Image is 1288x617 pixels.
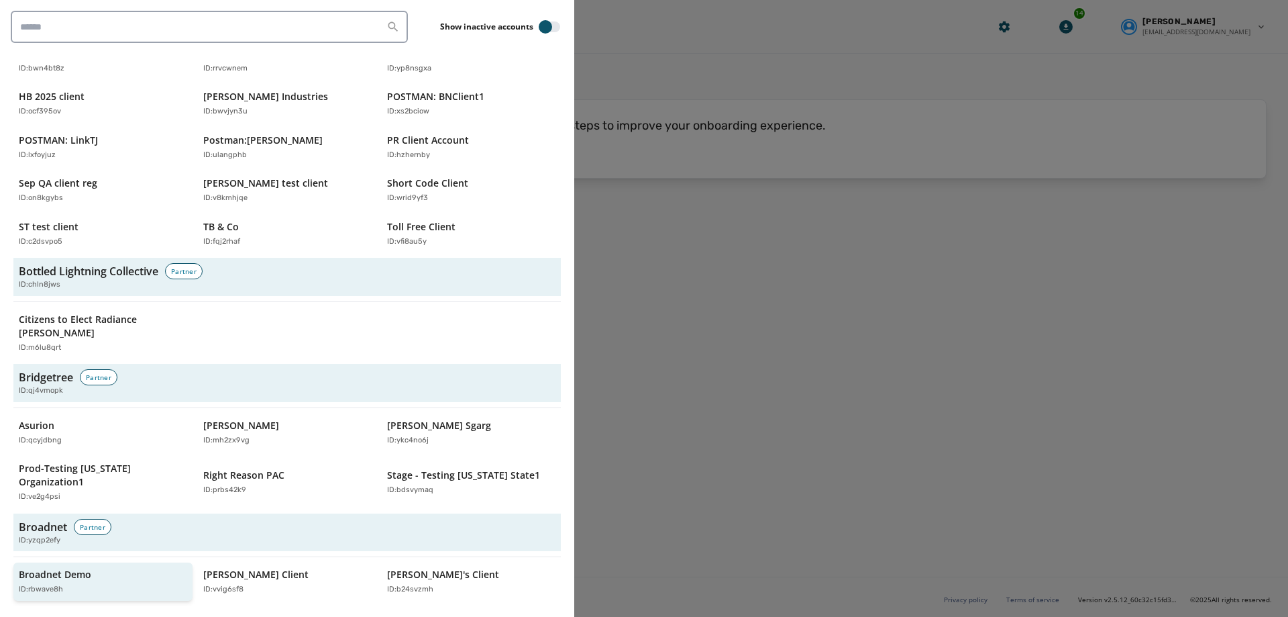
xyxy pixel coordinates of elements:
p: ID: hzhernby [387,150,430,161]
p: ID: rbwave8h [19,584,63,596]
h3: Bridgetree [19,369,73,385]
p: ID: vfi8au5y [387,236,427,248]
button: PR Client AccountID:hzhernby [382,128,561,167]
span: ID: yzqp2efy [19,535,60,547]
label: Show inactive accounts [440,21,533,32]
p: Broadnet Demo [19,568,91,581]
p: [PERSON_NAME] test client [203,177,328,190]
p: ID: prbs42k9 [203,485,246,496]
p: ID: bwn4bt8z [19,63,64,75]
p: ID: m6lu8qrt [19,342,61,354]
p: ID: on8kgybs [19,193,63,204]
button: [PERSON_NAME] ClientID:vvig6sf8 [198,563,377,601]
button: TB & CoID:fqj2rhaf [198,215,377,253]
p: Right Reason PAC [203,469,284,482]
button: POSTMAN: BNClient1ID:xs2bciow [382,85,561,123]
button: API BroadwayID:rrvcwnem [198,42,377,80]
p: [PERSON_NAME] Industries [203,90,328,103]
p: Short Code Client [387,177,468,190]
button: AM ClientID:bwn4bt8z [13,42,193,80]
button: Bottled Lightning CollectivePartnerID:chln8jws [13,258,561,296]
button: API update client 10/2ID:yp8nsgxa [382,42,561,80]
button: Citizens to Elect Radiance [PERSON_NAME]ID:m6lu8qrt [13,307,193,359]
p: Sep QA client reg [19,177,97,190]
div: Partner [80,369,117,385]
p: ID: ve2g4psi [19,491,60,503]
p: Asurion [19,419,54,432]
button: [PERSON_NAME]ID:mh2zx9vg [198,414,377,452]
button: HB 2025 clientID:ocf395ov [13,85,193,123]
p: POSTMAN: LinkTJ [19,134,98,147]
p: ID: b24svzmh [387,584,433,596]
p: ID: ocf395ov [19,106,61,117]
p: TB & Co [203,220,239,234]
p: [PERSON_NAME] Client [203,568,309,581]
button: Stage - Testing [US_STATE] State1ID:bdsvymaq [382,457,561,508]
button: Prod-Testing [US_STATE] Organization1ID:ve2g4psi [13,457,193,508]
p: ST test client [19,220,78,234]
button: Toll Free ClientID:vfi8au5y [382,215,561,253]
p: ID: bwvjyn3u [203,106,248,117]
div: Partner [165,263,203,279]
p: [PERSON_NAME] Sgarg [387,419,491,432]
button: Sep QA client regID:on8kgybs [13,171,193,209]
button: [PERSON_NAME] SgargID:ykc4no6j [382,414,561,452]
button: [PERSON_NAME] IndustriesID:bwvjyn3u [198,85,377,123]
span: ID: qj4vmopk [19,385,63,397]
p: ID: yp8nsgxa [387,63,431,75]
p: POSTMAN: BNClient1 [387,90,484,103]
button: Postman:[PERSON_NAME]ID:ulangphb [198,128,377,167]
button: POSTMAN: LinkTJID:lxfoyjuz [13,128,193,167]
span: ID: chln8jws [19,279,60,291]
p: ID: rrvcwnem [203,63,248,75]
p: Postman:[PERSON_NAME] [203,134,323,147]
p: ID: fqj2rhaf [203,236,240,248]
h3: Bottled Lightning Collective [19,263,158,279]
p: Prod-Testing [US_STATE] Organization1 [19,462,174,489]
p: ID: qcyjdbng [19,435,62,446]
p: ID: lxfoyjuz [19,150,56,161]
button: Right Reason PACID:prbs42k9 [198,457,377,508]
p: ID: xs2bciow [387,106,429,117]
button: BroadnetPartnerID:yzqp2efy [13,514,561,552]
p: ID: bdsvymaq [387,485,433,496]
p: ID: vvig6sf8 [203,584,244,596]
button: ST test clientID:c2dsvpo5 [13,215,193,253]
button: [PERSON_NAME]'s ClientID:b24svzmh [382,563,561,601]
button: BridgetreePartnerID:qj4vmopk [13,364,561,402]
h3: Broadnet [19,519,67,535]
p: PR Client Account [387,134,469,147]
p: ID: wrid9yf3 [387,193,428,204]
button: [PERSON_NAME] test clientID:v8kmhjqe [198,171,377,209]
button: Short Code ClientID:wrid9yf3 [382,171,561,209]
p: ID: v8kmhjqe [203,193,248,204]
p: [PERSON_NAME] [203,419,279,432]
p: HB 2025 client [19,90,85,103]
button: Broadnet DemoID:rbwave8h [13,563,193,601]
p: ID: ykc4no6j [387,435,429,446]
p: Toll Free Client [387,220,455,234]
div: Partner [74,519,111,535]
p: ID: c2dsvpo5 [19,236,62,248]
button: AsurionID:qcyjdbng [13,414,193,452]
p: Stage - Testing [US_STATE] State1 [387,469,540,482]
p: ID: mh2zx9vg [203,435,250,446]
p: Citizens to Elect Radiance [PERSON_NAME] [19,313,174,340]
p: ID: ulangphb [203,150,247,161]
p: [PERSON_NAME]'s Client [387,568,499,581]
